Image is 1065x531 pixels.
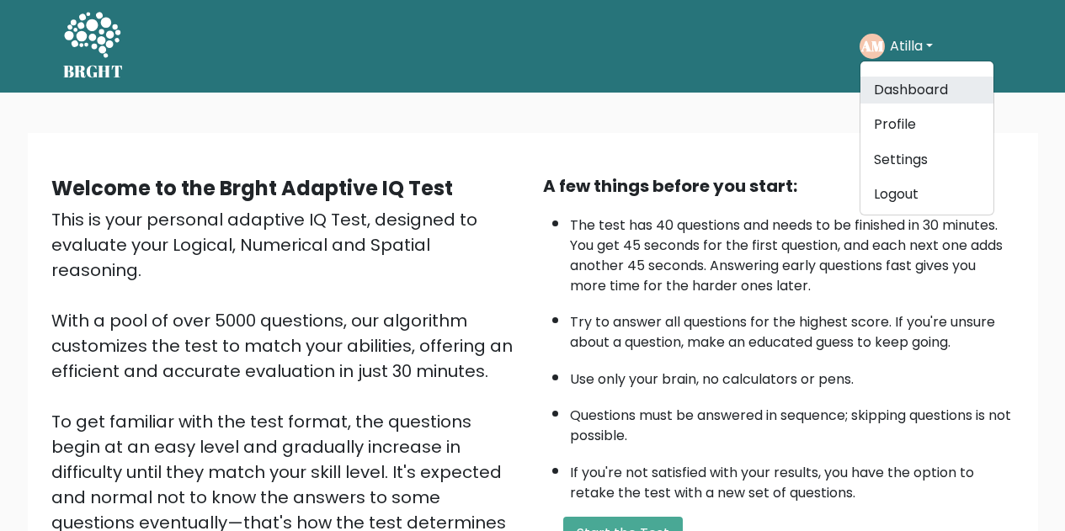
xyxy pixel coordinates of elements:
[543,173,1014,199] div: A few things before you start:
[570,207,1014,296] li: The test has 40 questions and needs to be finished in 30 minutes. You get 45 seconds for the firs...
[570,397,1014,446] li: Questions must be answered in sequence; skipping questions is not possible.
[860,77,993,104] a: Dashboard
[570,304,1014,353] li: Try to answer all questions for the highest score. If you're unsure about a question, make an edu...
[860,181,993,208] a: Logout
[570,454,1014,503] li: If you're not satisfied with your results, you have the option to retake the test with a new set ...
[885,35,938,57] button: Atilla
[860,146,993,173] a: Settings
[63,7,124,86] a: BRGHT
[570,361,1014,390] li: Use only your brain, no calculators or pens.
[63,61,124,82] h5: BRGHT
[860,111,993,138] a: Profile
[860,36,884,56] text: AM
[51,174,453,202] b: Welcome to the Brght Adaptive IQ Test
